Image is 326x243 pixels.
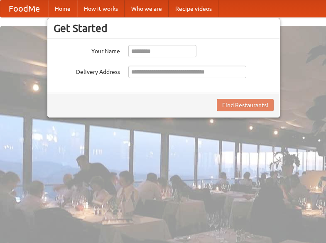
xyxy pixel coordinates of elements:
[217,99,274,111] button: Find Restaurants!
[77,0,125,17] a: How it works
[125,0,169,17] a: Who we are
[0,0,48,17] a: FoodMe
[54,22,274,34] h3: Get Started
[169,0,218,17] a: Recipe videos
[54,45,120,55] label: Your Name
[54,66,120,76] label: Delivery Address
[48,0,77,17] a: Home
